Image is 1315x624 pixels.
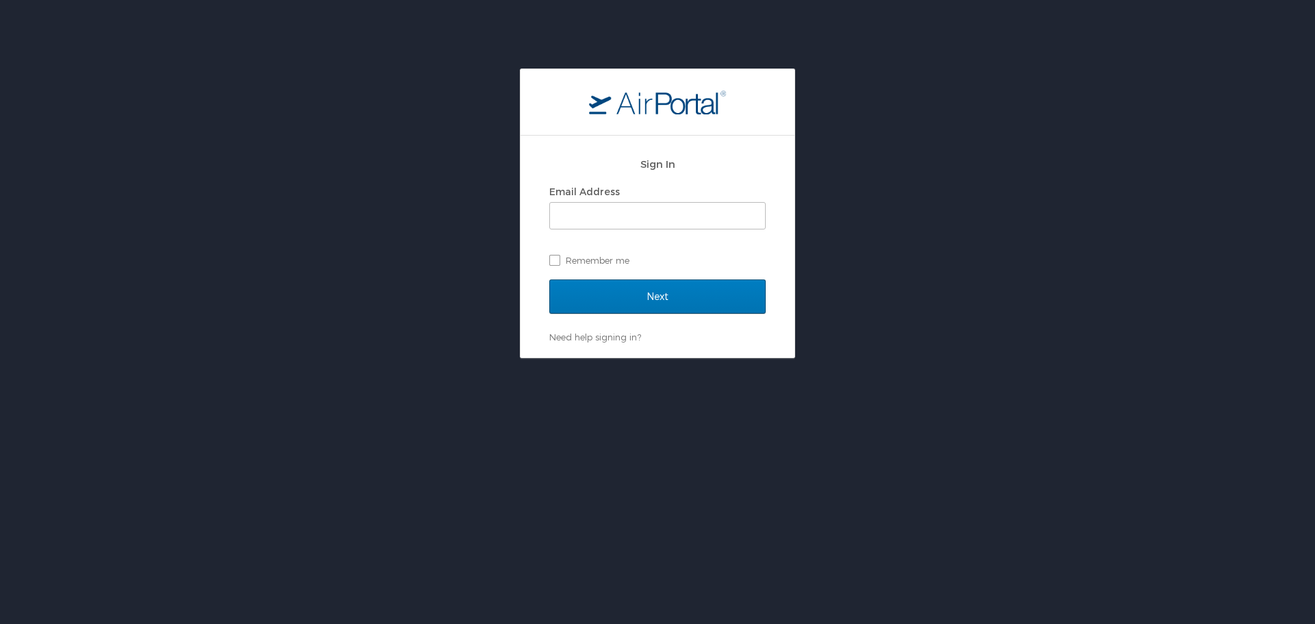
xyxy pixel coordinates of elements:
img: logo [589,90,726,114]
label: Email Address [549,186,620,197]
label: Remember me [549,250,766,271]
a: Need help signing in? [549,332,641,342]
input: Next [549,279,766,314]
h2: Sign In [549,156,766,172]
